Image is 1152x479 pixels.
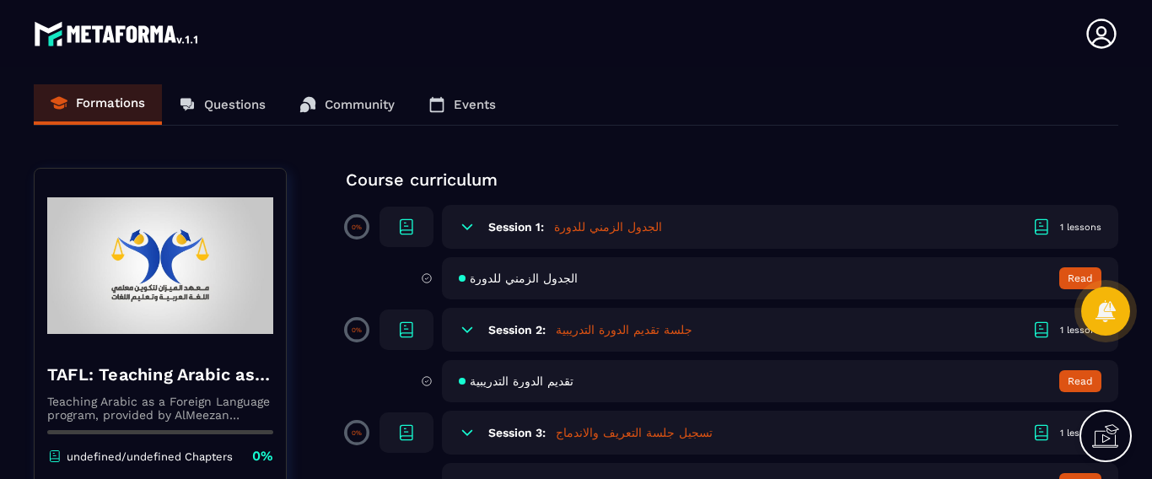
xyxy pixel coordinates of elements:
[34,17,201,51] img: logo
[1059,267,1101,289] button: Read
[556,424,713,441] h5: تسجيل جلسة التعريف والاندماج
[352,326,362,334] p: 0%
[47,363,273,386] h4: TAFL: Teaching Arabic as a Foreign Language program - july
[488,426,546,439] h6: Session 3:
[1060,324,1101,336] div: 1 lessons
[47,181,273,350] img: banner
[346,168,1118,191] p: Course curriculum
[47,395,273,422] p: Teaching Arabic as a Foreign Language program, provided by AlMeezan Academy in the [GEOGRAPHIC_DATA]
[556,321,692,338] h5: جلسة تقديم الدورة التدريبية
[470,272,578,285] span: الجدول الزمني للدورة
[1059,370,1101,392] button: Read
[488,323,546,336] h6: Session 2:
[470,374,573,388] span: تقديم الدورة التدريبية
[1060,427,1101,439] div: 1 lessons
[554,218,662,235] h5: الجدول الزمني للدورة
[1060,221,1101,234] div: 1 lessons
[67,450,233,463] p: undefined/undefined Chapters
[252,447,273,466] p: 0%
[488,220,544,234] h6: Session 1:
[352,429,362,437] p: 0%
[352,223,362,231] p: 0%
